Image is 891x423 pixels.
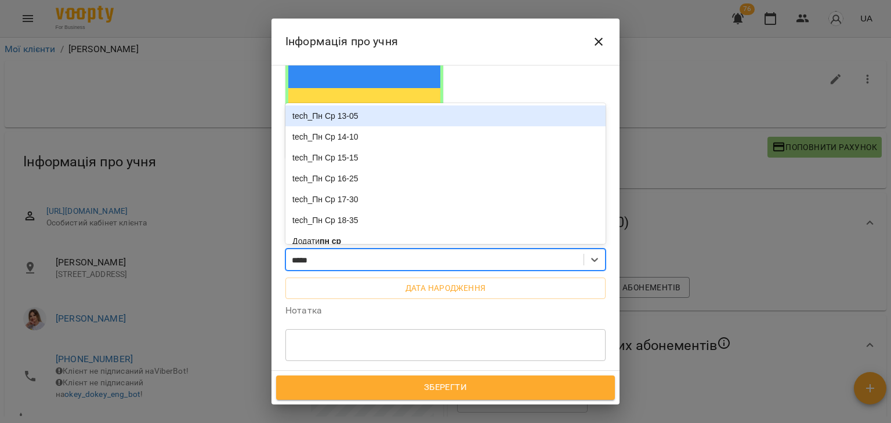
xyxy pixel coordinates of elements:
[285,105,606,126] div: tech_Пн Ср 13-05
[288,38,440,139] img: Ukraine
[585,28,613,56] button: Close
[285,306,606,315] label: Нотатка
[289,380,602,395] span: Зберегти
[285,168,606,189] div: tech_Пн Ср 16-25
[285,189,606,210] div: tech_Пн Ср 17-30
[320,236,341,246] b: пн ср
[285,278,606,298] button: Дата народження
[295,281,596,295] span: Дата народження
[276,375,615,400] button: Зберегти
[285,210,606,231] div: tech_Пн Ср 18-35
[285,147,606,168] div: tech_Пн Ср 15-15
[285,32,398,50] h6: Інформація про учня
[292,236,341,246] span: Додати
[285,235,606,245] label: Теги
[285,126,606,147] div: tech_Пн Ср 14-10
